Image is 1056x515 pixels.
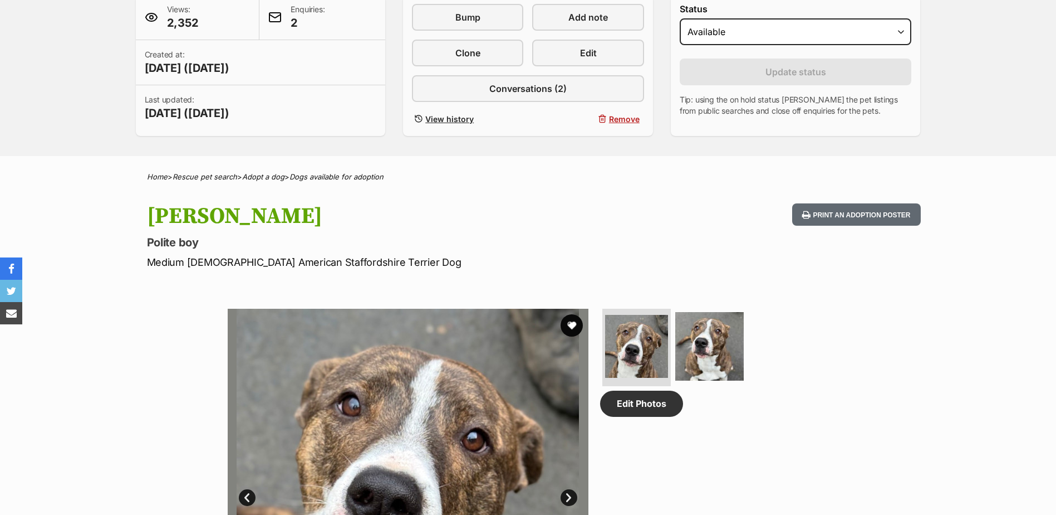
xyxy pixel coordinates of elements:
[680,4,912,14] label: Status
[145,94,229,121] p: Last updated:
[167,4,199,31] p: Views:
[425,113,474,125] span: View history
[609,113,640,125] span: Remove
[147,255,618,270] p: Medium [DEMOGRAPHIC_DATA] American Staffordshire Terrier Dog
[600,391,683,416] a: Edit Photos
[291,15,325,31] span: 2
[455,46,480,60] span: Clone
[239,489,256,506] a: Prev
[765,65,826,79] span: Update status
[568,11,608,24] span: Add note
[412,111,523,127] a: View history
[680,59,912,85] button: Update status
[145,60,229,76] span: [DATE] ([DATE])
[412,40,523,66] a: Clone
[675,312,744,381] img: Photo of Sir Loin
[532,4,644,31] a: Add note
[147,172,168,181] a: Home
[147,203,618,229] h1: [PERSON_NAME]
[242,172,284,181] a: Adopt a dog
[173,172,237,181] a: Rescue pet search
[167,15,199,31] span: 2,352
[147,235,618,250] p: Polite boy
[605,315,668,378] img: Photo of Sir Loin
[291,4,325,31] p: Enquiries:
[289,172,384,181] a: Dogs available for adoption
[489,82,567,95] span: Conversations (2)
[680,94,912,116] p: Tip: using the on hold status [PERSON_NAME] the pet listings from public searches and close off e...
[145,49,229,76] p: Created at:
[455,11,480,24] span: Bump
[119,173,937,181] div: > > >
[532,40,644,66] a: Edit
[561,489,577,506] a: Next
[792,203,920,226] button: Print an adoption poster
[412,4,523,31] a: Bump
[561,314,583,337] button: favourite
[580,46,597,60] span: Edit
[145,105,229,121] span: [DATE] ([DATE])
[532,111,644,127] button: Remove
[412,75,644,102] a: Conversations (2)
